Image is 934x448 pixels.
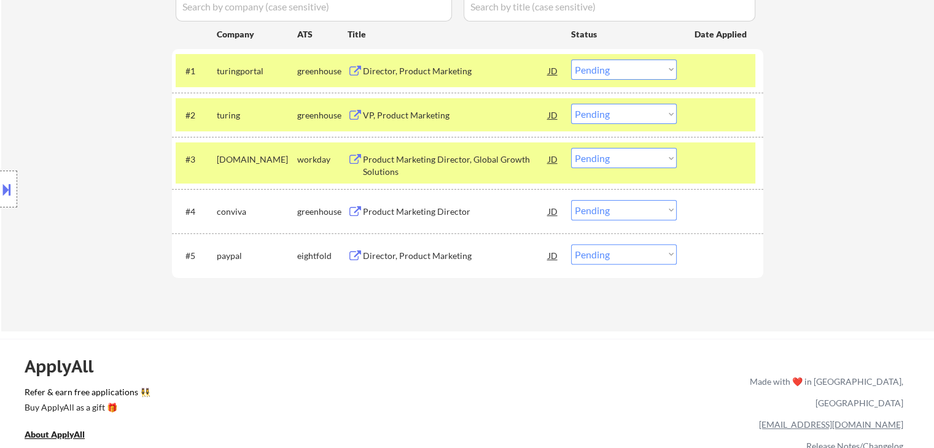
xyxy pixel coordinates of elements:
div: workday [297,153,348,166]
div: eightfold [297,250,348,262]
div: [DOMAIN_NAME] [217,153,297,166]
div: Title [348,28,559,41]
div: JD [547,244,559,266]
div: turingportal [217,65,297,77]
div: JD [547,60,559,82]
a: Buy ApplyAll as a gift 🎁 [25,401,147,416]
div: greenhouse [297,65,348,77]
div: Product Marketing Director [363,206,548,218]
u: About ApplyAll [25,429,85,439]
div: conviva [217,206,297,218]
div: Director, Product Marketing [363,65,548,77]
div: Status [571,23,677,45]
div: Product Marketing Director, Global Growth Solutions [363,153,548,177]
a: [EMAIL_ADDRESS][DOMAIN_NAME] [759,419,903,430]
div: greenhouse [297,109,348,122]
a: Refer & earn free applications 👯‍♀️ [25,388,493,401]
div: JD [547,148,559,170]
div: paypal [217,250,297,262]
div: JD [547,104,559,126]
div: #1 [185,65,207,77]
div: turing [217,109,297,122]
div: Made with ❤️ in [GEOGRAPHIC_DATA], [GEOGRAPHIC_DATA] [745,371,903,414]
div: Date Applied [695,28,749,41]
div: JD [547,200,559,222]
div: Buy ApplyAll as a gift 🎁 [25,403,147,412]
div: Company [217,28,297,41]
a: About ApplyAll [25,428,102,443]
div: Director, Product Marketing [363,250,548,262]
div: ATS [297,28,348,41]
div: greenhouse [297,206,348,218]
div: ApplyAll [25,356,107,377]
div: VP, Product Marketing [363,109,548,122]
